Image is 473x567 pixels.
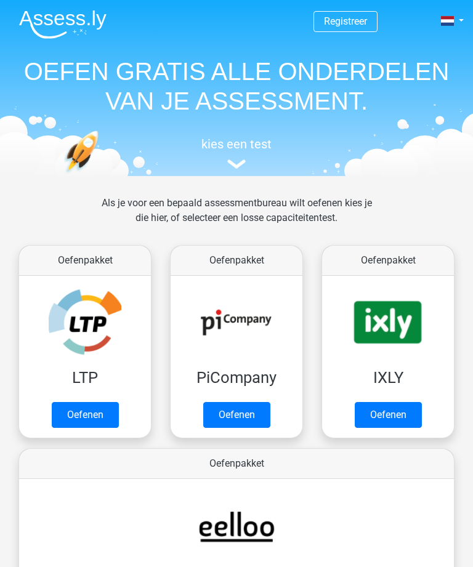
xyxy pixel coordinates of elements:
img: Assessly [19,10,107,39]
a: Oefenen [203,402,270,428]
div: Als je voor een bepaald assessmentbureau wilt oefenen kies je die hier, of selecteer een losse ca... [85,196,388,240]
img: oefenen [64,131,137,220]
h1: OEFEN GRATIS ALLE ONDERDELEN VAN JE ASSESSMENT. [9,57,464,116]
a: kies een test [9,137,464,169]
a: Registreer [324,15,367,27]
a: Oefenen [52,402,119,428]
a: Oefenen [355,402,422,428]
img: assessment [227,159,246,169]
h5: kies een test [9,137,464,151]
